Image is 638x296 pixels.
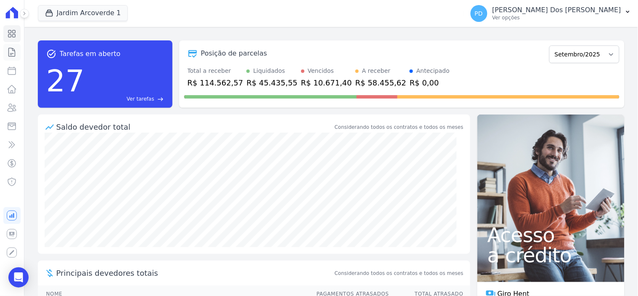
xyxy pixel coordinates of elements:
p: [PERSON_NAME] Dos [PERSON_NAME] [492,6,621,14]
button: PD [PERSON_NAME] Dos [PERSON_NAME] Ver opções [464,2,638,25]
div: Saldo devedor total [56,121,333,133]
div: R$ 45.435,55 [246,77,297,88]
div: Vencidos [308,67,334,75]
p: Ver opções [492,14,621,21]
div: Considerando todos os contratos e todos os meses [335,123,463,131]
span: Considerando todos os contratos e todos os meses [335,269,463,277]
div: Open Intercom Messenger [8,267,29,288]
div: R$ 10.671,40 [301,77,352,88]
span: Acesso [487,225,614,245]
div: Posição de parcelas [201,48,267,59]
span: task_alt [46,49,56,59]
div: Liquidados [253,67,285,75]
div: Antecipado [416,67,450,75]
span: east [158,96,164,102]
div: 27 [46,59,85,103]
div: Total a receber [188,67,244,75]
div: R$ 58.455,62 [355,77,406,88]
a: Ver tarefas east [88,95,164,103]
div: R$ 114.562,57 [188,77,244,88]
span: Ver tarefas [127,95,154,103]
div: A receber [362,67,391,75]
span: Tarefas em aberto [60,49,121,59]
div: R$ 0,00 [410,77,450,88]
span: PD [475,11,483,16]
span: a crédito [487,245,614,265]
button: Jardim Arcoverde 1 [38,5,128,21]
span: Principais devedores totais [56,267,333,279]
